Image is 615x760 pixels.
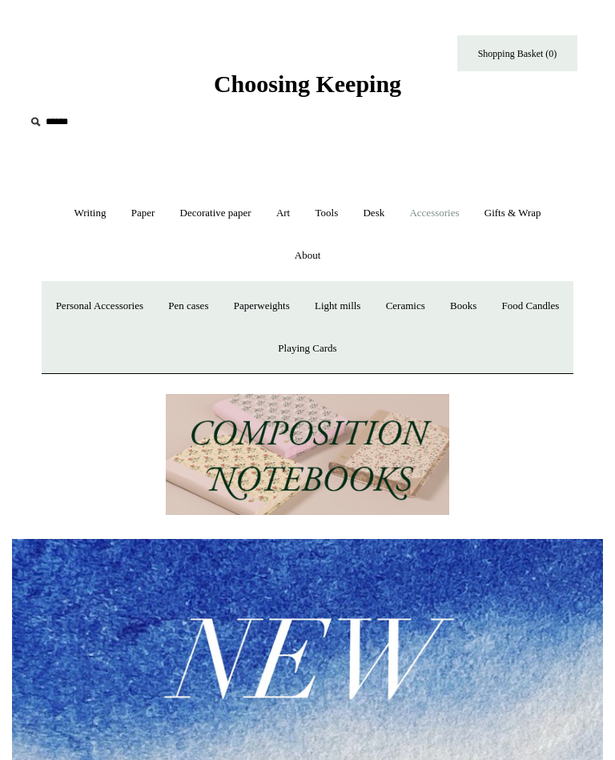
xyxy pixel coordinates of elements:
a: Playing Cards [267,328,348,370]
img: 202302 Composition ledgers.jpg__PID:69722ee6-fa44-49dd-a067-31375e5d54ec [166,394,449,515]
a: Personal Accessories [45,285,155,328]
a: Accessories [398,192,470,235]
a: Ceramics [375,285,436,328]
a: Gifts & Wrap [473,192,553,235]
a: Shopping Basket (0) [457,35,577,71]
a: Light mills [303,285,372,328]
a: Paper [120,192,167,235]
a: Writing [62,192,117,235]
a: Tools [304,192,350,235]
a: Decorative paper [169,192,263,235]
span: Choosing Keeping [214,70,401,97]
a: Pen cases [157,285,219,328]
a: About [283,235,332,277]
a: Food Candles [491,285,571,328]
a: Choosing Keeping [214,83,401,94]
a: Paperweights [223,285,301,328]
a: Desk [352,192,396,235]
a: Art [265,192,301,235]
a: Books [439,285,488,328]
